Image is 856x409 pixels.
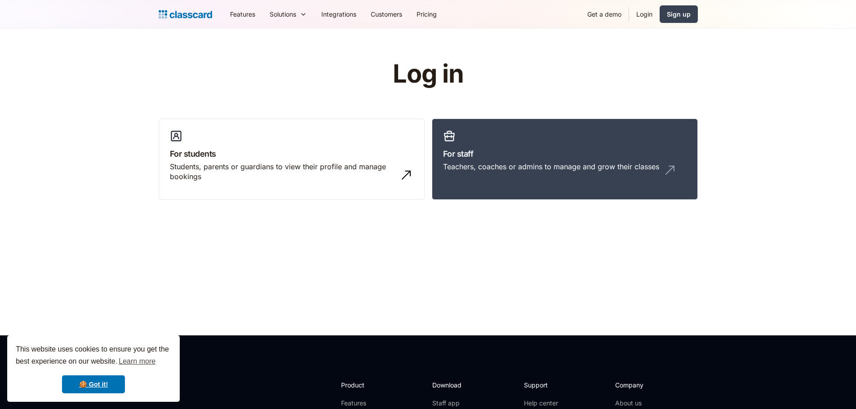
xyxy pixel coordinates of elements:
div: Sign up [667,9,691,19]
a: Features [341,399,389,408]
div: Students, parents or guardians to view their profile and manage bookings [170,162,395,182]
div: Solutions [270,9,296,19]
div: Teachers, coaches or admins to manage and grow their classes [443,162,659,172]
a: For staffTeachers, coaches or admins to manage and grow their classes [432,119,698,200]
h3: For students [170,148,413,160]
h2: Product [341,380,389,390]
a: Get a demo [580,4,629,24]
a: Pricing [409,4,444,24]
a: Logo [159,8,212,21]
a: learn more about cookies [117,355,157,368]
h2: Company [615,380,675,390]
a: Login [629,4,660,24]
div: cookieconsent [7,335,180,402]
a: dismiss cookie message [62,375,125,393]
a: Customers [364,4,409,24]
h2: Download [432,380,469,390]
a: Sign up [660,5,698,23]
h3: For staff [443,148,687,160]
h1: Log in [285,60,571,88]
span: This website uses cookies to ensure you get the best experience on our website. [16,344,171,368]
a: Features [223,4,262,24]
a: About us [615,399,675,408]
div: Solutions [262,4,314,24]
a: Integrations [314,4,364,24]
a: Help center [524,399,560,408]
a: Staff app [432,399,469,408]
h2: Support [524,380,560,390]
a: For studentsStudents, parents or guardians to view their profile and manage bookings [159,119,425,200]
